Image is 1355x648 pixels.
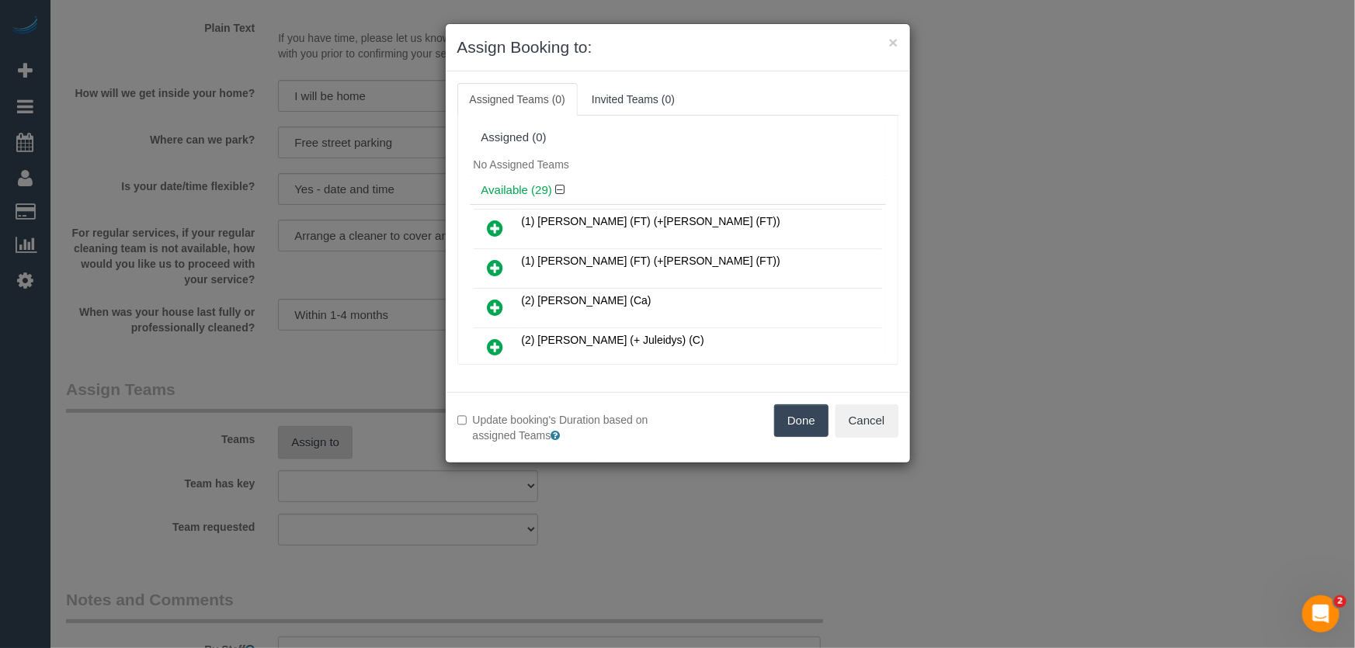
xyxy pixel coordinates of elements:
[457,412,666,443] label: Update booking's Duration based on assigned Teams
[522,294,651,307] span: (2) [PERSON_NAME] (Ca)
[1302,595,1339,632] iframe: Intercom live chat
[836,404,898,437] button: Cancel
[457,36,898,59] h3: Assign Booking to:
[1334,595,1346,608] span: 2
[774,404,829,437] button: Done
[522,215,780,227] span: (1) [PERSON_NAME] (FT) (+[PERSON_NAME] (FT))
[474,158,569,171] span: No Assigned Teams
[457,415,467,425] input: Update booking's Duration based on assigned Teams
[579,83,687,116] a: Invited Teams (0)
[457,83,578,116] a: Assigned Teams (0)
[481,184,874,197] h4: Available (29)
[522,334,704,346] span: (2) [PERSON_NAME] (+ Juleidys) (C)
[481,131,874,144] div: Assigned (0)
[522,255,780,267] span: (1) [PERSON_NAME] (FT) (+[PERSON_NAME] (FT))
[888,34,898,50] button: ×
